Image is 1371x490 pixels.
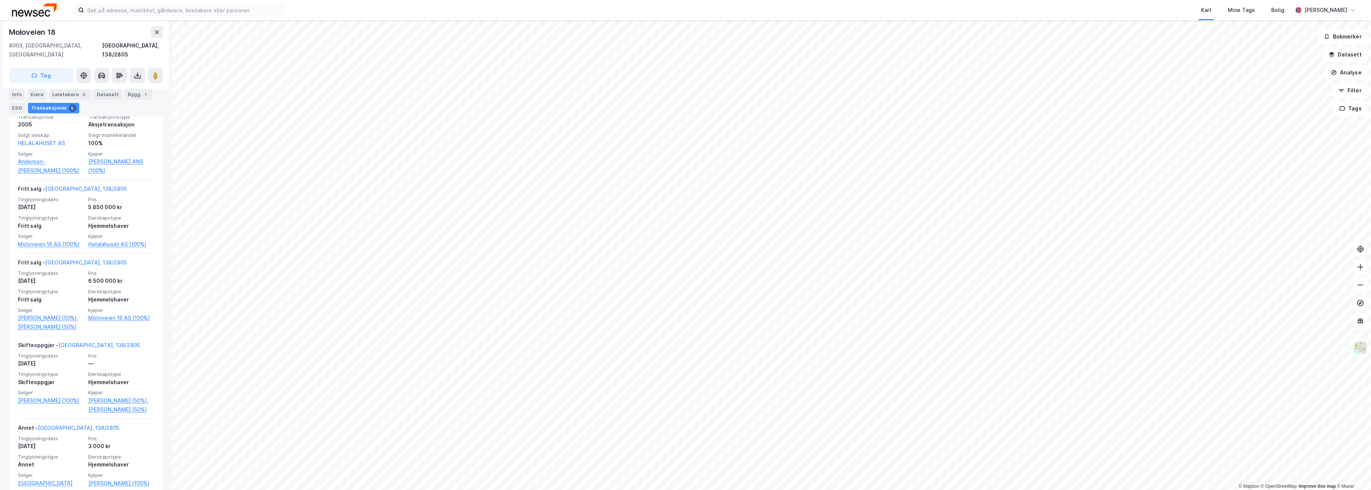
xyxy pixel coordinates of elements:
[80,91,88,98] div: 3
[49,89,91,99] div: Leietakere
[9,26,57,38] div: Moloveien 18
[18,313,84,322] a: [PERSON_NAME] (50%),
[18,184,127,196] div: Fritt salg -
[18,460,84,469] div: Annet
[125,89,152,99] div: Bygg
[88,215,154,221] span: Eierskapstype
[88,353,154,359] span: Pris
[88,359,154,368] div: —
[69,104,76,111] div: 5
[84,4,284,16] input: Søk på adresse, matrikkel, gårdeiere, leietakere eller personer
[18,442,84,451] div: [DATE]
[88,389,154,396] span: Kjøper
[18,140,65,146] a: HELALAHUSET AS
[28,102,79,113] div: Transaksjoner
[88,240,154,249] a: Helalahuset AS (100%)
[18,196,84,203] span: Tinglysningsdato
[9,41,102,59] div: 8003, [GEOGRAPHIC_DATA], [GEOGRAPHIC_DATA]
[1271,6,1284,15] div: Bolig
[18,423,119,435] div: Annet -
[18,307,84,313] span: Selger
[88,139,154,148] div: 100%
[18,454,84,460] span: Tinglysningstype
[1304,6,1347,15] div: [PERSON_NAME]
[18,233,84,239] span: Selger
[45,186,127,192] a: [GEOGRAPHIC_DATA], 138/2805
[88,435,154,442] span: Pris
[18,341,140,353] div: Skifteoppgjør -
[88,114,154,120] span: Transaksjonstype
[88,396,154,405] a: [PERSON_NAME] (50%),
[18,203,84,212] div: [DATE]
[9,68,73,83] button: Tag
[88,221,154,230] div: Hjemmelshaver
[88,151,154,157] span: Kjøper
[88,378,154,387] div: Hjemmelshaver
[88,442,154,451] div: 3 000 kr
[18,371,84,377] span: Tinglysningstype
[38,425,119,431] a: [GEOGRAPHIC_DATA], 138/2805
[9,89,25,99] div: Info
[18,435,84,442] span: Tinglysningsdato
[1201,6,1211,15] div: Kart
[102,41,163,59] div: [GEOGRAPHIC_DATA], 138/2805
[88,454,154,460] span: Eierskapstype
[1239,484,1259,489] a: Mapbox
[18,221,84,230] div: Fritt salg
[58,342,140,348] a: [GEOGRAPHIC_DATA], 138/2805
[18,157,84,175] a: Anderson-[PERSON_NAME] (100%)
[1299,484,1336,489] a: Improve this map
[88,288,154,295] span: Eierskapstype
[18,322,84,331] a: [PERSON_NAME] (50%)
[18,288,84,295] span: Tinglysningstype
[88,307,154,313] span: Kjøper
[1261,484,1297,489] a: OpenStreetMap
[18,270,84,276] span: Tinglysningsdato
[18,378,84,387] div: Skifteoppgjør
[1322,47,1368,62] button: Datasett
[88,132,154,138] span: Solgt matrikkelandel
[18,215,84,221] span: Tinglysningstype
[88,295,154,304] div: Hjemmelshaver
[18,151,84,157] span: Selger
[88,405,154,414] a: [PERSON_NAME] (50%)
[94,89,122,99] div: Datasett
[18,240,84,249] a: Moloveien 16 AS (100%)
[88,313,154,322] a: Moloveien 16 AS (100%)
[18,359,84,368] div: [DATE]
[18,276,84,285] div: [DATE]
[18,353,84,359] span: Tinglysningsdato
[1333,101,1368,116] button: Tags
[88,120,154,129] div: Aksjetransaksjon
[18,120,84,129] div: 2005
[1325,65,1368,80] button: Analyse
[1334,454,1371,490] iframe: Chat Widget
[88,371,154,377] span: Eierskapstype
[1334,454,1371,490] div: Kontrollprogram for chat
[18,258,127,270] div: Fritt salg -
[1332,83,1368,98] button: Filter
[1318,29,1368,44] button: Bokmerker
[88,270,154,276] span: Pris
[88,472,154,478] span: Kjøper
[88,157,154,175] a: [PERSON_NAME] ANS (100%)
[18,295,84,304] div: Fritt salg
[28,89,46,99] div: Eiere
[18,472,84,478] span: Selger
[45,259,127,266] a: [GEOGRAPHIC_DATA], 138/2805
[88,479,154,488] a: [PERSON_NAME] (100%)
[18,389,84,396] span: Selger
[88,203,154,212] div: 5 850 000 kr
[88,196,154,203] span: Pris
[18,114,84,120] span: Transaksjonsår
[88,460,154,469] div: Hjemmelshaver
[1353,341,1368,355] img: Z
[88,276,154,285] div: 6 500 000 kr
[88,233,154,239] span: Kjøper
[12,3,57,16] img: newsec-logo.f6e21ccffca1b3a03d2d.png
[142,91,149,98] div: 1
[18,396,84,405] a: [PERSON_NAME] (100%)
[18,132,84,138] span: Solgt selskap
[9,102,25,113] div: ESG
[1228,6,1255,15] div: Mine Tags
